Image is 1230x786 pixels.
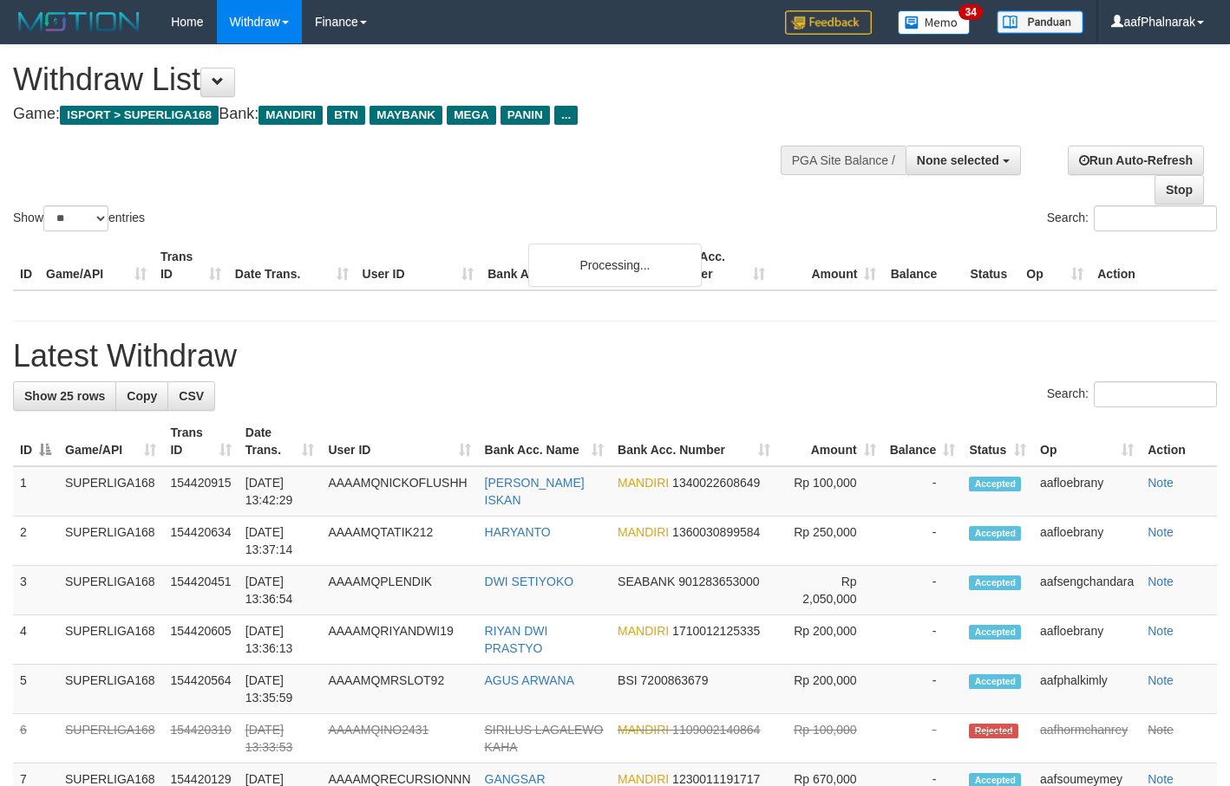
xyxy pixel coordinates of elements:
[58,566,163,615] td: SUPERLIGA168
[321,417,477,466] th: User ID: activate to sort column ascending
[58,417,163,466] th: Game/API: activate to sort column ascending
[969,674,1021,689] span: Accepted
[447,106,496,125] span: MEGA
[43,205,108,231] select: Showentries
[321,566,477,615] td: AAAAMQPLENDIK
[13,615,58,665] td: 4
[58,714,163,763] td: SUPERLIGA168
[528,244,702,287] div: Processing...
[777,566,883,615] td: Rp 2,050,000
[1033,714,1141,763] td: aafhormchanrey
[1019,241,1090,290] th: Op
[1155,175,1204,205] a: Stop
[969,575,1021,590] span: Accepted
[356,241,481,290] th: User ID
[485,525,551,539] a: HARYANTO
[154,241,228,290] th: Trans ID
[1148,673,1174,687] a: Note
[13,106,802,123] h4: Game: Bank:
[163,516,238,566] td: 154420634
[777,714,883,763] td: Rp 100,000
[672,624,760,638] span: Copy 1710012125335 to clipboard
[1033,566,1141,615] td: aafsengchandara
[1094,381,1217,407] input: Search:
[611,417,777,466] th: Bank Acc. Number: activate to sort column ascending
[777,615,883,665] td: Rp 200,000
[1148,723,1174,737] a: Note
[672,772,760,786] span: Copy 1230011191717 to clipboard
[672,525,760,539] span: Copy 1360030899584 to clipboard
[777,665,883,714] td: Rp 200,000
[163,566,238,615] td: 154420451
[772,241,884,290] th: Amount
[672,476,760,490] span: Copy 1340022608649 to clipboard
[1148,525,1174,539] a: Note
[485,723,604,754] a: SIRILUS LAGALEWO KAHA
[963,241,1019,290] th: Status
[13,516,58,566] td: 2
[777,417,883,466] th: Amount: activate to sort column ascending
[258,106,323,125] span: MANDIRI
[1033,615,1141,665] td: aafloebrany
[554,106,578,125] span: ...
[239,665,322,714] td: [DATE] 13:35:59
[228,241,356,290] th: Date Trans.
[239,714,322,763] td: [DATE] 13:33:53
[127,389,157,403] span: Copy
[618,624,669,638] span: MANDIRI
[321,714,477,763] td: AAAAMQINO2431
[58,665,163,714] td: SUPERLIGA168
[1033,516,1141,566] td: aafloebrany
[58,466,163,516] td: SUPERLIGA168
[883,466,963,516] td: -
[327,106,365,125] span: BTN
[969,625,1021,640] span: Accepted
[883,516,963,566] td: -
[13,9,145,35] img: MOTION_logo.png
[618,673,638,687] span: BSI
[485,624,548,655] a: RIYAN DWI PRASTYO
[898,10,971,35] img: Button%20Memo.svg
[1094,205,1217,231] input: Search:
[1090,241,1217,290] th: Action
[239,566,322,615] td: [DATE] 13:36:54
[13,566,58,615] td: 3
[672,723,760,737] span: Copy 1109002140864 to clipboard
[906,146,1021,175] button: None selected
[969,526,1021,541] span: Accepted
[678,575,759,588] span: Copy 901283653000 to clipboard
[1148,476,1174,490] a: Note
[13,665,58,714] td: 5
[13,62,802,97] h1: Withdraw List
[777,466,883,516] td: Rp 100,000
[485,673,574,687] a: AGUS ARWANA
[13,339,1217,374] h1: Latest Withdraw
[618,476,669,490] span: MANDIRI
[1148,772,1174,786] a: Note
[883,566,963,615] td: -
[883,665,963,714] td: -
[163,714,238,763] td: 154420310
[501,106,550,125] span: PANIN
[239,615,322,665] td: [DATE] 13:36:13
[883,241,963,290] th: Balance
[1068,146,1204,175] a: Run Auto-Refresh
[13,205,145,231] label: Show entries
[618,772,669,786] span: MANDIRI
[1033,665,1141,714] td: aafphalkimly
[883,615,963,665] td: -
[39,241,154,290] th: Game/API
[660,241,772,290] th: Bank Acc. Number
[239,516,322,566] td: [DATE] 13:37:14
[239,417,322,466] th: Date Trans.: activate to sort column ascending
[167,381,215,411] a: CSV
[485,476,585,507] a: [PERSON_NAME] ISKAN
[958,4,982,20] span: 34
[969,477,1021,491] span: Accepted
[163,665,238,714] td: 154420564
[1033,466,1141,516] td: aafloebrany
[481,241,659,290] th: Bank Acc. Name
[1047,381,1217,407] label: Search:
[13,381,116,411] a: Show 25 rows
[785,10,872,35] img: Feedback.jpg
